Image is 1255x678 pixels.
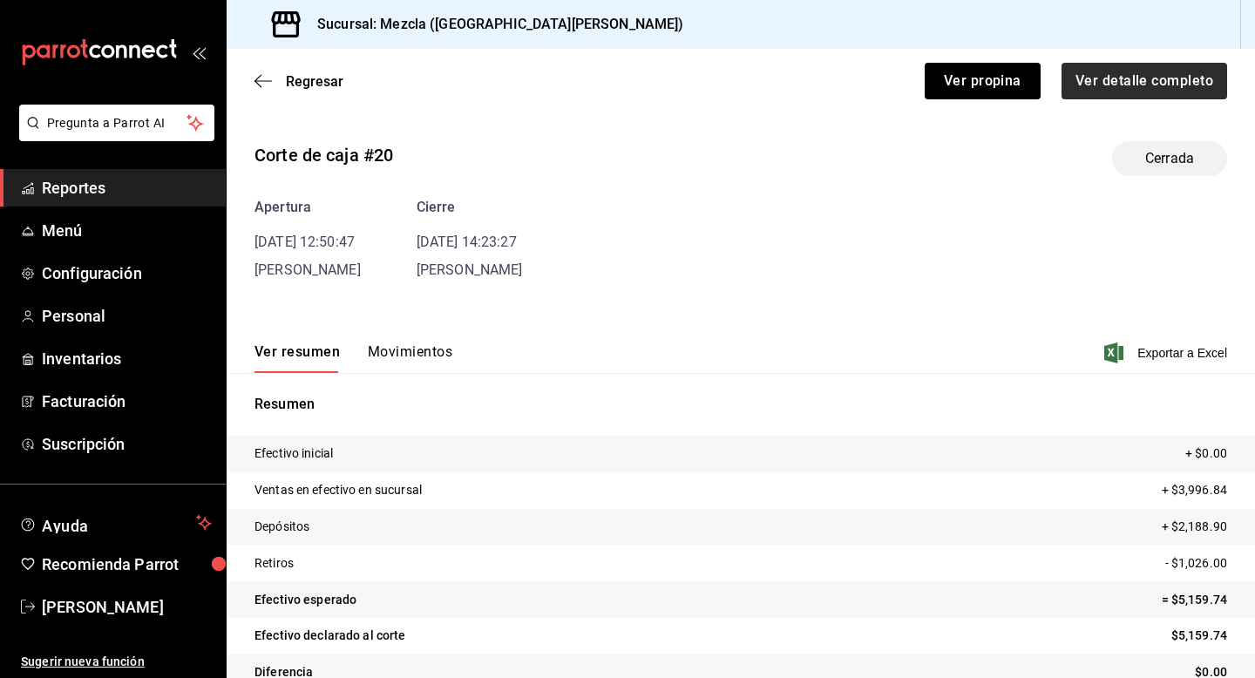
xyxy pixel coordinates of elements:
button: Exportar a Excel [1108,342,1227,363]
time: [DATE] 14:23:27 [417,234,517,250]
p: = $5,159.74 [1162,591,1227,609]
span: [PERSON_NAME] [417,261,523,278]
span: Cerrada [1135,148,1204,169]
p: + $3,996.84 [1162,481,1227,499]
span: Regresar [286,73,343,90]
button: open_drawer_menu [192,45,206,59]
span: Pregunta a Parrot AI [47,114,187,132]
button: Ver detalle completo [1062,63,1227,99]
p: Retiros [254,554,294,573]
p: Resumen [254,394,1227,415]
span: Reportes [42,176,212,200]
span: Personal [42,304,212,328]
p: + $0.00 [1185,444,1227,463]
div: Apertura [254,197,361,218]
p: Efectivo declarado al corte [254,627,406,645]
span: Configuración [42,261,212,285]
span: Sugerir nueva función [21,653,212,671]
span: Facturación [42,390,212,413]
p: Depósitos [254,518,309,536]
span: Menú [42,219,212,242]
button: Movimientos [368,343,452,373]
span: Recomienda Parrot [42,553,212,576]
span: Ayuda [42,512,189,533]
time: [DATE] 12:50:47 [254,234,355,250]
h3: Sucursal: Mezcla ([GEOGRAPHIC_DATA][PERSON_NAME]) [303,14,683,35]
button: Ver propina [925,63,1041,99]
span: [PERSON_NAME] [254,261,361,278]
button: Regresar [254,73,343,90]
div: Corte de caja #20 [254,142,393,168]
span: Inventarios [42,347,212,370]
p: Efectivo inicial [254,444,333,463]
p: Efectivo esperado [254,591,356,609]
p: + $2,188.90 [1162,518,1227,536]
span: Suscripción [42,432,212,456]
p: - $1,026.00 [1165,554,1227,573]
div: navigation tabs [254,343,452,373]
button: Pregunta a Parrot AI [19,105,214,141]
p: Ventas en efectivo en sucursal [254,481,422,499]
button: Ver resumen [254,343,340,373]
p: $5,159.74 [1171,627,1227,645]
div: Cierre [417,197,523,218]
a: Pregunta a Parrot AI [12,126,214,145]
span: [PERSON_NAME] [42,595,212,619]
